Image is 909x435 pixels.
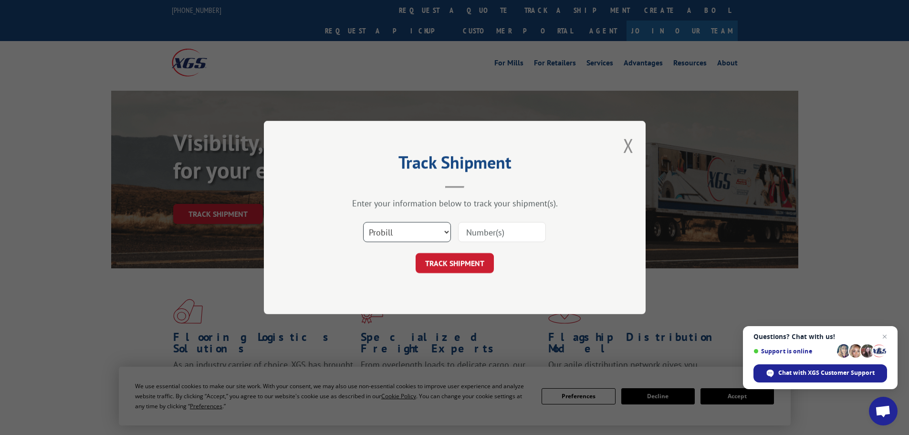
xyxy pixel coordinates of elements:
[623,133,634,158] button: Close modal
[869,397,898,425] div: Open chat
[753,333,887,340] span: Questions? Chat with us!
[753,348,834,355] span: Support is online
[312,156,598,174] h2: Track Shipment
[879,331,890,342] span: Close chat
[416,253,494,273] button: TRACK SHIPMENT
[753,364,887,382] div: Chat with XGS Customer Support
[312,198,598,209] div: Enter your information below to track your shipment(s).
[778,369,875,377] span: Chat with XGS Customer Support
[458,222,546,242] input: Number(s)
